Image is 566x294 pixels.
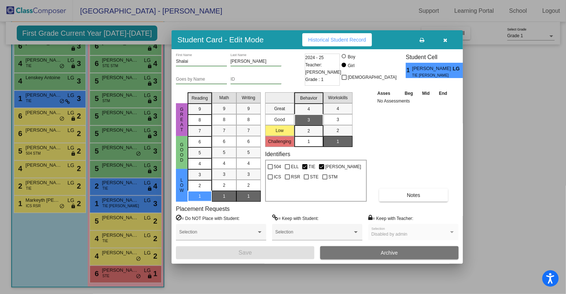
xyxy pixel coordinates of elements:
[178,178,185,193] span: Low
[178,142,185,163] span: Good
[176,77,227,82] input: goes by name
[463,66,469,75] span: 3
[247,127,250,134] span: 7
[379,189,448,202] button: Notes
[274,173,281,181] span: ICS
[274,162,281,171] span: 504
[376,97,452,105] td: No Assessments
[265,151,290,158] label: Identifiers
[199,150,201,156] span: 5
[199,182,201,189] span: 2
[308,37,366,43] span: Historical Student Record
[223,149,225,156] span: 5
[291,173,300,181] span: RSR
[176,214,240,222] label: = Do NOT Place with Student:
[406,66,412,75] span: 1
[199,171,201,178] span: 3
[199,106,201,112] span: 9
[223,171,225,178] span: 3
[325,162,361,171] span: [PERSON_NAME]
[337,127,339,134] span: 2
[223,160,225,167] span: 4
[223,105,225,112] span: 9
[247,171,250,178] span: 3
[199,160,201,167] span: 4
[199,139,201,145] span: 6
[223,182,225,189] span: 2
[223,127,225,134] span: 7
[412,73,448,78] span: TIE [PERSON_NAME]
[307,117,310,123] span: 3
[418,89,434,97] th: Mid
[337,116,339,123] span: 3
[247,160,250,167] span: 4
[192,95,208,101] span: Reading
[223,138,225,145] span: 6
[406,54,469,61] h3: Student Cell
[372,232,408,237] span: Disabled by admin
[381,250,398,256] span: Archive
[307,138,310,145] span: 1
[337,105,339,112] span: 4
[247,182,250,189] span: 2
[272,214,319,222] label: = Keep with Student:
[376,89,400,97] th: Asses
[247,149,250,156] span: 5
[176,205,230,212] label: Placement Requests
[223,193,225,200] span: 1
[219,94,229,101] span: Math
[412,65,453,73] span: [PERSON_NAME]
[242,94,255,101] span: Writing
[347,54,355,60] div: Boy
[247,138,250,145] span: 6
[199,117,201,123] span: 8
[453,65,463,73] span: LG
[407,192,420,198] span: Notes
[305,54,324,61] span: 2024 - 25
[347,62,355,69] div: Girl
[348,73,397,82] span: [DEMOGRAPHIC_DATA]
[307,106,310,112] span: 4
[302,33,372,46] button: Historical Student Record
[329,173,338,181] span: STM
[400,89,417,97] th: Beg
[239,249,252,256] span: Save
[368,214,413,222] label: = Keep with Teacher:
[310,173,318,181] span: STE
[176,246,314,259] button: Save
[199,128,201,134] span: 7
[305,61,341,76] span: Teacher: [PERSON_NAME]
[223,116,225,123] span: 8
[337,138,339,145] span: 1
[247,105,250,112] span: 9
[434,89,452,97] th: End
[305,76,323,83] span: Grade : 1
[177,35,264,44] h3: Student Card - Edit Mode
[328,94,348,101] span: Workskills
[247,193,250,200] span: 1
[320,246,459,259] button: Archive
[308,162,315,171] span: TIE
[291,162,299,171] span: ELL
[247,116,250,123] span: 8
[300,95,317,101] span: Behavior
[199,193,201,200] span: 1
[178,107,185,132] span: Great
[307,128,310,134] span: 2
